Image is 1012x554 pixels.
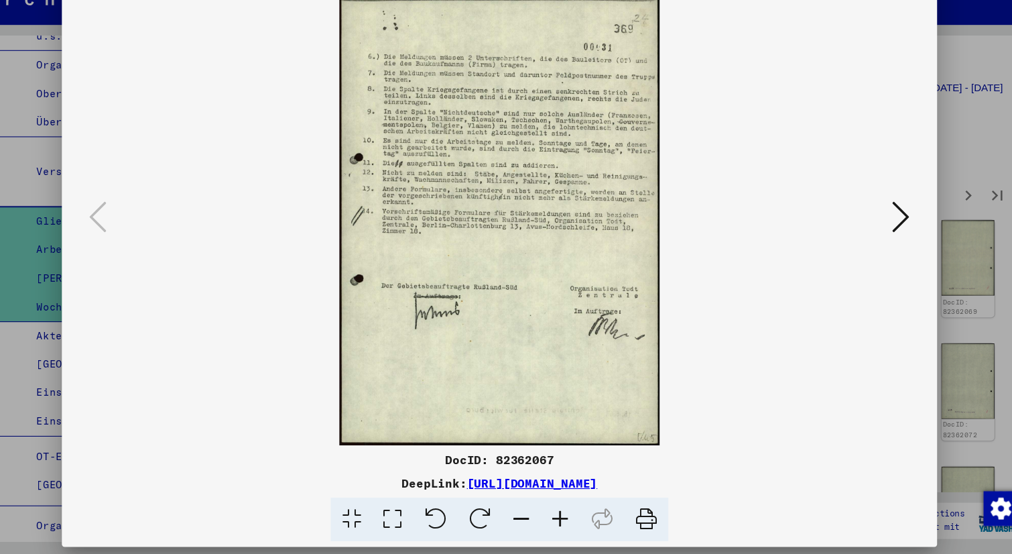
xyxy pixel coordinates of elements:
[101,480,911,496] div: DeepLink:
[476,482,596,495] a: [URL][DOMAIN_NAME]
[954,496,986,528] img: Zustimmung ändern
[953,495,985,527] div: Zustimmung ändern
[147,34,865,453] img: 001.jpg
[101,459,911,475] div: DocID: 82362067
